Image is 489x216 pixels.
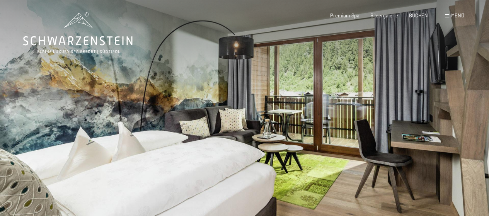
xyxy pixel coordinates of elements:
[370,12,398,19] a: Bildergalerie
[330,12,360,19] a: Premium Spa
[409,12,428,19] a: BUCHEN
[451,12,464,19] span: Menü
